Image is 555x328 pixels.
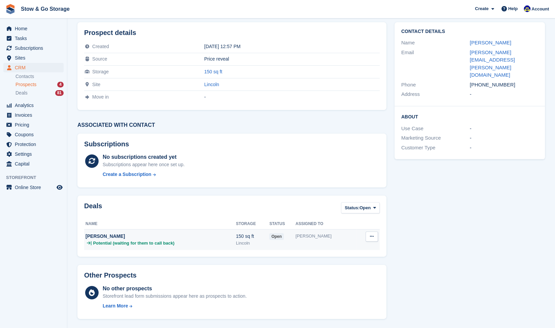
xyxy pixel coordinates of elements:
[3,34,64,43] a: menu
[236,240,269,247] div: Lincoln
[3,24,64,33] a: menu
[84,29,380,37] h2: Prospect details
[236,233,269,240] div: 150 sq ft
[92,82,100,87] span: Site
[401,144,470,152] div: Customer Type
[103,302,128,309] div: Learn More
[84,202,102,215] h2: Deals
[15,73,64,80] a: Contacts
[3,110,64,120] a: menu
[401,39,470,47] div: Name
[15,149,55,159] span: Settings
[470,125,539,133] div: -
[341,202,380,213] button: Status: Open
[3,140,64,149] a: menu
[3,183,64,192] a: menu
[84,271,137,279] h2: Other Prospects
[15,24,55,33] span: Home
[3,53,64,63] a: menu
[92,44,109,49] span: Created
[92,69,109,74] span: Storage
[103,302,247,309] a: Learn More
[204,69,222,74] a: 150 sq ft
[508,5,518,12] span: Help
[15,101,55,110] span: Analytics
[345,205,359,211] span: Status:
[401,113,538,120] h2: About
[401,49,470,79] div: Email
[269,233,284,240] span: open
[103,285,247,293] div: No other prospects
[524,5,530,12] img: Rob Good-Stephenson
[204,94,380,100] div: -
[5,4,15,14] img: stora-icon-8386f47178a22dfd0bd8f6a31ec36ba5ce8667c1dd55bd0f319d3a0aa187defe.svg
[6,174,67,181] span: Storefront
[470,40,511,45] a: [PERSON_NAME]
[15,183,55,192] span: Online Store
[3,130,64,139] a: menu
[15,120,55,130] span: Pricing
[92,56,107,62] span: Source
[3,101,64,110] a: menu
[57,82,64,87] div: 4
[85,233,236,240] div: [PERSON_NAME]
[401,90,470,98] div: Address
[470,49,515,78] a: [PERSON_NAME][EMAIL_ADDRESS][PERSON_NAME][DOMAIN_NAME]
[470,81,539,89] div: [PHONE_NUMBER]
[475,5,488,12] span: Create
[56,183,64,191] a: Preview store
[359,205,371,211] span: Open
[3,43,64,53] a: menu
[55,90,64,96] div: 81
[296,233,356,240] div: [PERSON_NAME]
[103,171,185,178] a: Create a Subscription
[204,82,219,87] a: Lincoln
[103,293,247,300] div: Storefront lead form submissions appear here as prospects to action.
[15,90,28,96] span: Deals
[93,240,174,247] span: Potential (waiting for them to call back)
[269,219,296,229] th: Status
[77,122,386,128] h3: Associated with contact
[103,153,185,161] div: No subscriptions created yet
[401,125,470,133] div: Use Case
[3,159,64,169] a: menu
[296,219,356,229] th: Assigned to
[401,81,470,89] div: Phone
[15,89,64,97] a: Deals 81
[15,110,55,120] span: Invoices
[91,240,92,247] span: |
[401,29,538,34] h2: Contact Details
[84,140,380,148] h2: Subscriptions
[103,171,151,178] div: Create a Subscription
[15,159,55,169] span: Capital
[204,56,380,62] div: Price reveal
[15,43,55,53] span: Subscriptions
[470,134,539,142] div: -
[15,34,55,43] span: Tasks
[470,90,539,98] div: -
[15,81,36,88] span: Prospects
[3,63,64,72] a: menu
[401,134,470,142] div: Marketing Source
[204,44,380,49] div: [DATE] 12:57 PM
[470,144,539,152] div: -
[236,219,269,229] th: Storage
[15,53,55,63] span: Sites
[92,94,109,100] span: Move in
[84,219,236,229] th: Name
[18,3,72,14] a: Stow & Go Storage
[15,63,55,72] span: CRM
[15,140,55,149] span: Protection
[15,81,64,88] a: Prospects 4
[3,120,64,130] a: menu
[103,161,185,168] div: Subscriptions appear here once set up.
[3,149,64,159] a: menu
[531,6,549,12] span: Account
[15,130,55,139] span: Coupons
